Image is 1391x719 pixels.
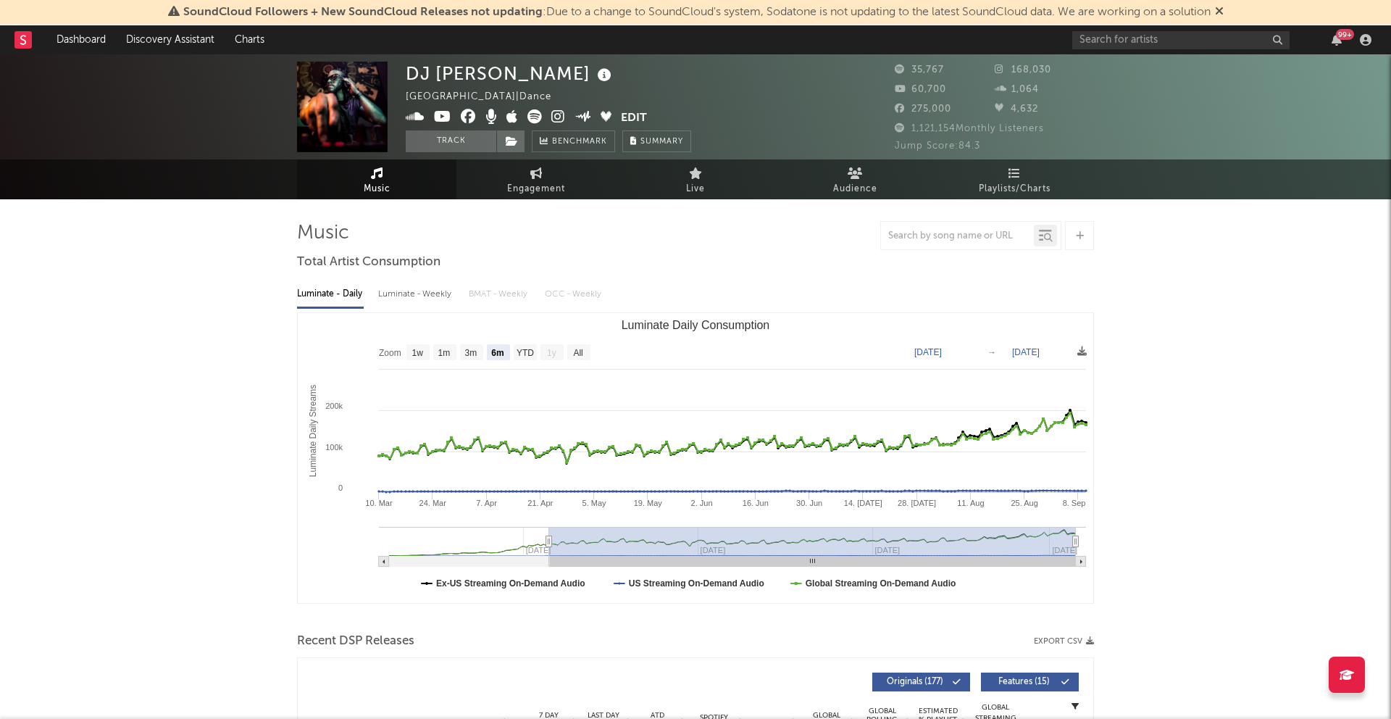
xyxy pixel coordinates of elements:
text: 21. Apr [527,499,553,507]
button: Export CSV [1034,637,1094,646]
button: Edit [621,109,647,128]
text: [DATE] [914,347,942,357]
div: Luminate - Weekly [378,282,454,307]
text: 1w [412,348,424,358]
text: Luminate Daily Streams [308,385,318,477]
span: 60,700 [895,85,946,94]
text: 0 [338,483,343,492]
span: 35,767 [895,65,944,75]
text: Global Streaming On-Demand Audio [806,578,956,589]
a: Charts [225,25,275,54]
button: Features(15) [981,673,1079,691]
button: 99+ [1332,34,1342,46]
svg: Luminate Daily Consumption [298,313,1093,603]
text: 1m [438,348,451,358]
text: Luminate Daily Consumption [622,319,770,331]
input: Search by song name or URL [881,230,1034,242]
a: Playlists/Charts [935,159,1094,199]
span: SoundCloud Followers + New SoundCloud Releases not updating [183,7,543,18]
span: 4,632 [995,104,1038,114]
span: 1,121,154 Monthly Listeners [895,124,1044,133]
text: 8. Sep [1063,499,1086,507]
text: 19. May [634,499,663,507]
button: Summary [622,130,691,152]
text: 30. Jun [796,499,822,507]
a: Audience [775,159,935,199]
text: 6m [491,348,504,358]
span: Recent DSP Releases [297,633,414,650]
text: 2. Jun [691,499,713,507]
button: Track [406,130,496,152]
span: : Due to a change to SoundCloud's system, Sodatone is not updating to the latest SoundCloud data.... [183,7,1211,18]
text: [DATE] [1052,546,1077,554]
span: 168,030 [995,65,1051,75]
text: 200k [325,402,343,410]
text: 10. Mar [365,499,393,507]
span: Engagement [507,180,565,198]
text: Ex-US Streaming On-Demand Audio [436,578,585,589]
text: US Streaming On-Demand Audio [629,578,764,589]
text: All [573,348,582,358]
text: YTD [517,348,534,358]
text: [DATE] [1012,347,1040,357]
span: Originals ( 177 ) [882,678,948,686]
a: Dashboard [46,25,116,54]
text: 7. Apr [476,499,497,507]
a: Engagement [456,159,616,199]
div: Luminate - Daily [297,282,364,307]
text: Zoom [379,348,401,358]
text: 3m [465,348,477,358]
a: Discovery Assistant [116,25,225,54]
span: 1,064 [995,85,1039,94]
text: 16. Jun [743,499,769,507]
div: DJ [PERSON_NAME] [406,62,615,86]
span: Benchmark [552,133,607,151]
text: 25. Aug [1011,499,1037,507]
div: [GEOGRAPHIC_DATA] | Dance [406,88,568,106]
span: 275,000 [895,104,951,114]
div: 99 + [1336,29,1354,40]
span: Features ( 15 ) [990,678,1057,686]
span: Live [686,180,705,198]
span: Audience [833,180,877,198]
button: Originals(177) [872,673,970,691]
text: 100k [325,443,343,452]
text: 14. [DATE] [844,499,882,507]
span: Playlists/Charts [979,180,1050,198]
text: 28. [DATE] [898,499,936,507]
span: Music [364,180,390,198]
text: 1y [547,348,556,358]
text: 24. Mar [419,499,447,507]
span: Summary [640,138,683,146]
span: Dismiss [1215,7,1224,18]
span: Jump Score: 84.3 [895,141,980,151]
text: 5. May [582,499,607,507]
text: 11. Aug [957,499,984,507]
text: → [987,347,996,357]
a: Live [616,159,775,199]
span: Total Artist Consumption [297,254,440,271]
a: Benchmark [532,130,615,152]
a: Music [297,159,456,199]
input: Search for artists [1072,31,1290,49]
